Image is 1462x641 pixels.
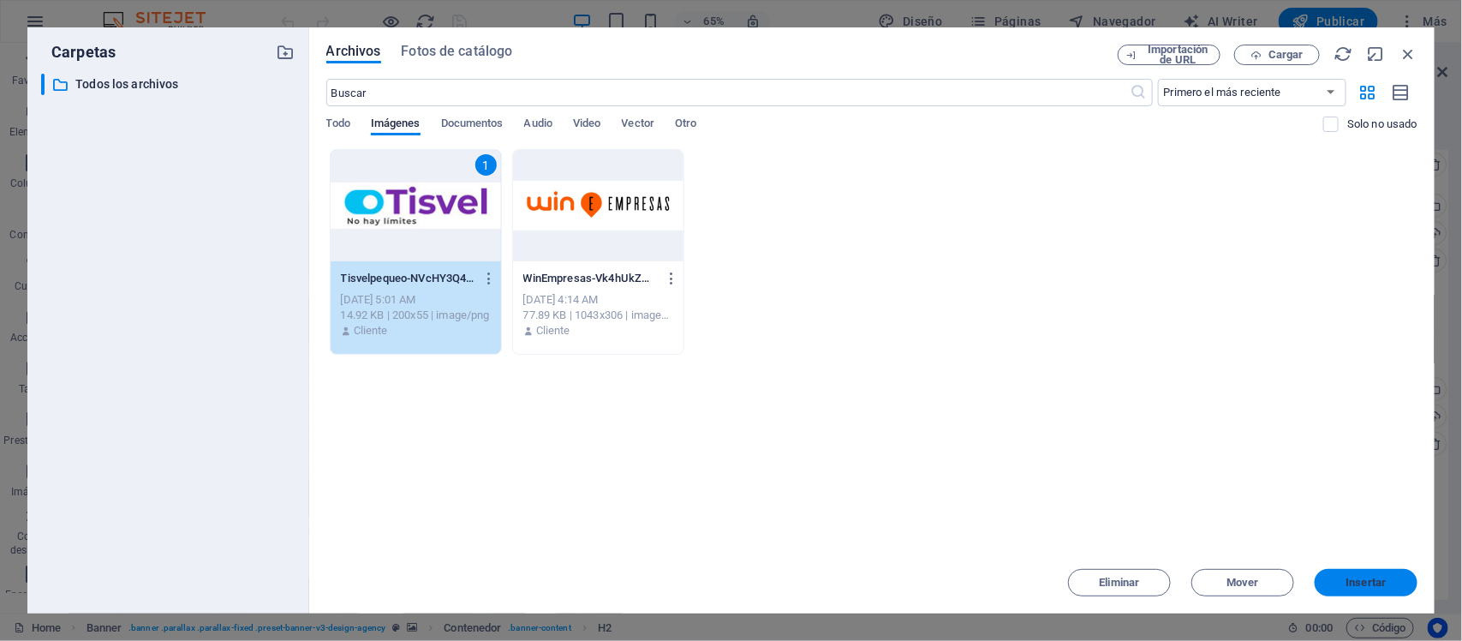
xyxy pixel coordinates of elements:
[1334,45,1352,63] i: Volver a cargar
[402,41,513,62] span: Fotos de catálogo
[326,41,381,62] span: Archivos
[341,292,491,308] div: [DATE] 5:01 AM
[523,271,658,286] p: WinEmpresas-Vk4hUkZUkQNw_hDiIkqUHg.png
[523,292,673,308] div: [DATE] 4:14 AM
[341,271,475,286] p: Tisvelpequeo-NVcHY3Q44SVdqeryHWyIBw.png
[675,113,696,137] span: Otro
[441,113,504,137] span: Documentos
[341,308,491,323] div: 14.92 KB | 200x55 | image/png
[1399,45,1417,63] i: Cerrar
[1315,569,1417,596] button: Insertar
[1100,578,1140,588] span: Eliminar
[326,113,350,137] span: Todo
[75,75,264,94] p: Todos los archivos
[1118,45,1220,65] button: Importación de URL
[622,113,655,137] span: Vector
[41,41,116,63] p: Carpetas
[523,308,673,323] div: 77.89 KB | 1043x306 | image/png
[1366,45,1385,63] i: Minimizar
[1347,117,1417,132] p: Solo muestra los archivos que no están usándose en el sitio web. Los archivos añadidos durante es...
[1143,45,1213,65] span: Importación de URL
[573,113,600,137] span: Video
[524,113,552,137] span: Audio
[371,113,421,137] span: Imágenes
[1268,50,1304,60] span: Cargar
[1226,578,1258,588] span: Mover
[1191,569,1294,596] button: Mover
[536,323,570,338] p: Cliente
[475,154,497,176] div: 1
[354,323,388,338] p: Cliente
[1346,578,1387,588] span: Insertar
[1068,569,1171,596] button: Eliminar
[277,43,295,62] i: Crear carpeta
[41,74,45,95] div: ​
[326,79,1131,106] input: Buscar
[1234,45,1320,65] button: Cargar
